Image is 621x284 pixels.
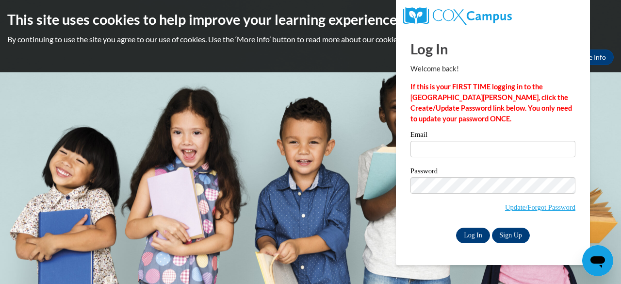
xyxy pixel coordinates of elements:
[410,64,575,74] p: Welcome back!
[410,83,572,123] strong: If this is your FIRST TIME logging in to the [GEOGRAPHIC_DATA][PERSON_NAME], click the Create/Upd...
[456,228,490,243] input: Log In
[568,50,614,65] a: More Info
[403,7,512,25] img: COX Campus
[7,34,614,45] p: By continuing to use the site you agree to our use of cookies. Use the ‘More info’ button to read...
[505,203,575,211] a: Update/Forgot Password
[410,131,575,141] label: Email
[410,167,575,177] label: Password
[7,10,614,29] h2: This site uses cookies to help improve your learning experience.
[492,228,530,243] a: Sign Up
[410,39,575,59] h1: Log In
[582,245,613,276] iframe: Button to launch messaging window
